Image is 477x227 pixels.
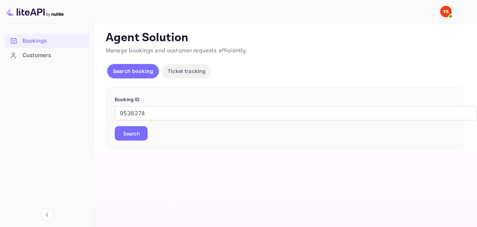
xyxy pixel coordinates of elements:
span: Manage bookings and customer requests efficiently. [106,47,248,55]
input: Enter Booking ID (e.g., 63782194) [115,106,477,120]
img: LiteAPI logo [6,6,64,17]
p: Ticket tracking [168,67,206,75]
img: Yandex Support [440,6,452,17]
div: Bookings [22,37,86,45]
div: Customers [4,48,89,63]
p: Agent Solution [106,31,464,45]
a: Bookings [4,34,89,47]
div: Customers [22,51,86,60]
button: Collapse navigation [41,208,54,221]
a: Customers [4,48,89,62]
p: Search booking [113,67,153,75]
button: Search [115,126,148,141]
p: Booking ID [115,96,455,103]
div: Bookings [4,34,89,48]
